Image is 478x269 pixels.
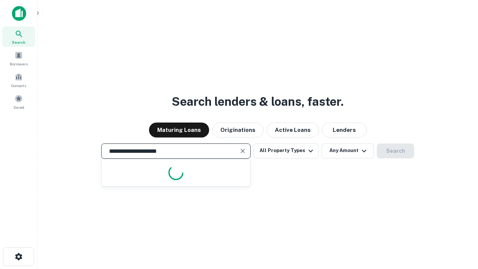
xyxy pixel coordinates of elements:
[2,92,35,112] a: Saved
[13,104,24,110] span: Saved
[267,123,319,137] button: Active Loans
[2,27,35,47] a: Search
[212,123,264,137] button: Originations
[12,39,25,45] span: Search
[238,146,248,156] button: Clear
[2,48,35,68] a: Borrowers
[172,93,344,111] h3: Search lenders & loans, faster.
[322,123,367,137] button: Lenders
[2,70,35,90] a: Contacts
[254,143,319,158] button: All Property Types
[12,6,26,21] img: capitalize-icon.png
[149,123,209,137] button: Maturing Loans
[10,61,28,67] span: Borrowers
[11,83,26,89] span: Contacts
[441,209,478,245] iframe: Chat Widget
[322,143,374,158] button: Any Amount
